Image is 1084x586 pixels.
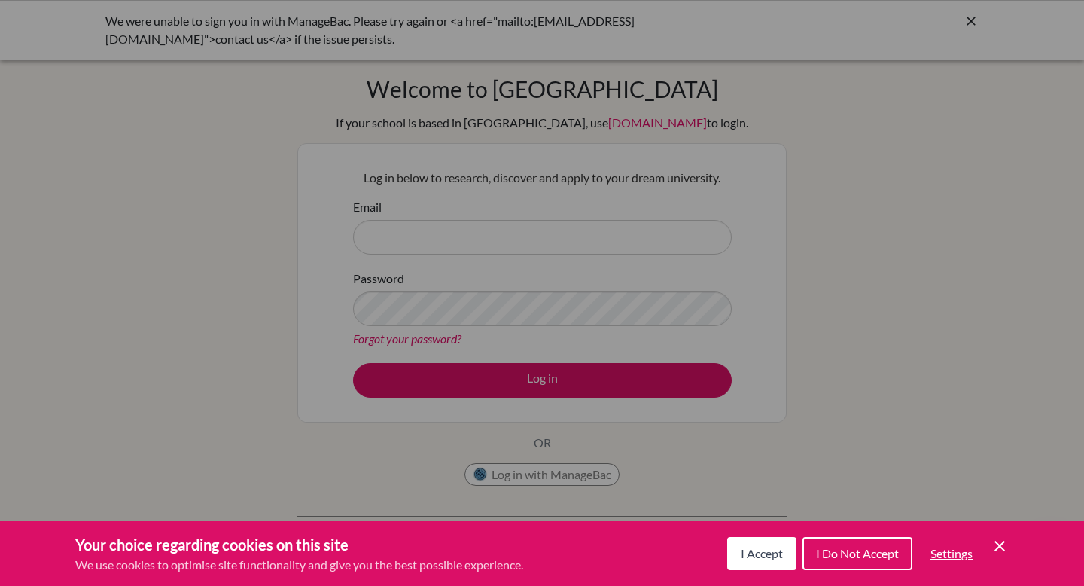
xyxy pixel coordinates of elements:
[816,546,899,560] span: I Do Not Accept
[75,556,523,574] p: We use cookies to optimise site functionality and give you the best possible experience.
[918,539,985,569] button: Settings
[930,546,973,560] span: Settings
[727,537,796,570] button: I Accept
[802,537,912,570] button: I Do Not Accept
[991,537,1009,555] button: Save and close
[741,546,783,560] span: I Accept
[75,533,523,556] h3: Your choice regarding cookies on this site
